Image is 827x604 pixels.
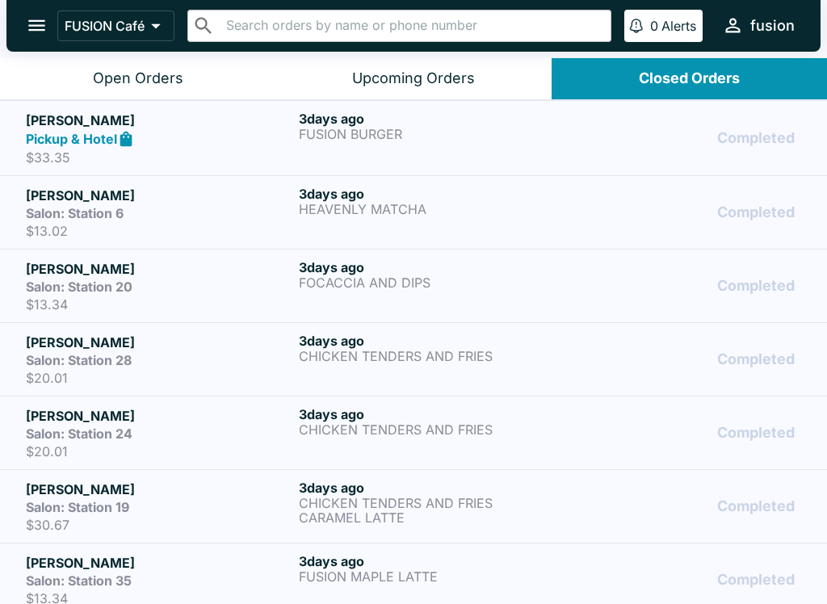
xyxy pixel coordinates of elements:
[299,127,565,141] p: FUSION BURGER
[661,18,696,34] p: Alerts
[299,496,565,510] p: CHICKEN TENDERS AND FRIES
[26,370,292,386] p: $20.01
[299,186,364,202] span: 3 days ago
[26,517,292,533] p: $30.67
[299,510,565,525] p: CARAMEL LATTE
[26,279,132,295] strong: Salon: Station 20
[26,205,124,221] strong: Salon: Station 6
[26,223,292,239] p: $13.02
[221,15,604,37] input: Search orders by name or phone number
[26,553,292,573] h5: [PERSON_NAME]
[716,8,801,43] button: fusion
[639,69,740,88] div: Closed Orders
[299,480,364,496] span: 3 days ago
[26,406,292,426] h5: [PERSON_NAME]
[299,349,565,363] p: CHICKEN TENDERS AND FRIES
[26,333,292,352] h5: [PERSON_NAME]
[26,443,292,459] p: $20.01
[16,5,57,46] button: open drawer
[26,573,132,589] strong: Salon: Station 35
[299,111,364,127] span: 3 days ago
[26,352,132,368] strong: Salon: Station 28
[650,18,658,34] p: 0
[65,18,145,34] p: FUSION Café
[26,149,292,166] p: $33.35
[57,10,174,41] button: FUSION Café
[299,259,364,275] span: 3 days ago
[26,259,292,279] h5: [PERSON_NAME]
[26,296,292,312] p: $13.34
[352,69,475,88] div: Upcoming Orders
[299,202,565,216] p: HEAVENLY MATCHA
[299,275,565,290] p: FOCACCIA AND DIPS
[93,69,183,88] div: Open Orders
[299,553,364,569] span: 3 days ago
[26,186,292,205] h5: [PERSON_NAME]
[299,406,364,422] span: 3 days ago
[26,131,117,147] strong: Pickup & Hotel
[299,422,565,437] p: CHICKEN TENDERS AND FRIES
[750,16,795,36] div: fusion
[26,111,292,130] h5: [PERSON_NAME]
[26,480,292,499] h5: [PERSON_NAME]
[299,569,565,584] p: FUSION MAPLE LATTE
[26,426,132,442] strong: Salon: Station 24
[299,333,364,349] span: 3 days ago
[26,499,129,515] strong: Salon: Station 19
